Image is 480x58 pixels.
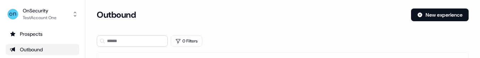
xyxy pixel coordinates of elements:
[97,10,136,20] h3: Outbound
[10,30,75,37] div: Prospects
[10,46,75,53] div: Outbound
[6,28,79,40] a: Go to prospects
[23,14,57,21] div: TestAccount One
[6,44,79,55] a: Go to outbound experience
[23,7,57,14] div: OnSecurity
[6,6,79,23] button: OnSecurityTestAccount One
[411,8,469,21] button: New experience
[171,35,202,47] button: 0 Filters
